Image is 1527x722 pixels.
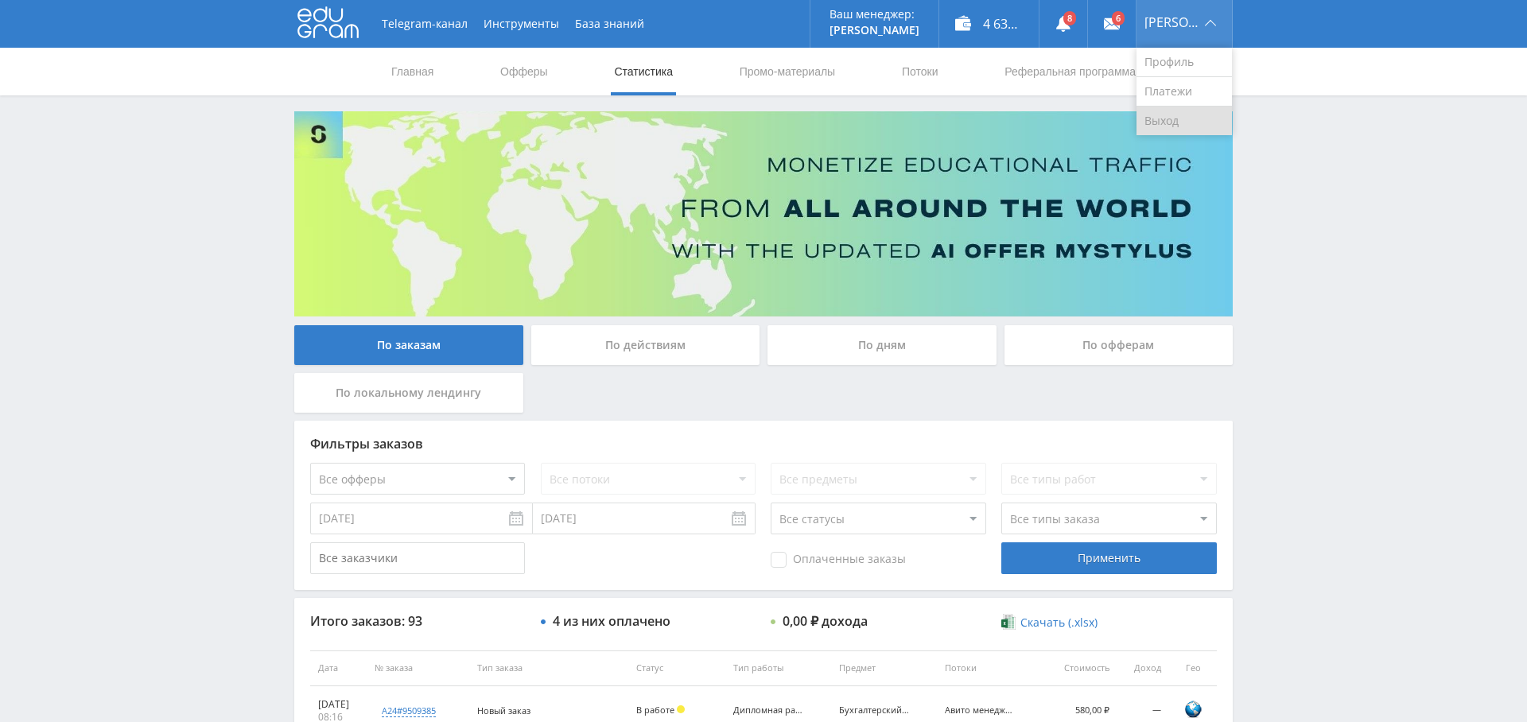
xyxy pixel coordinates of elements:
th: Тип заказа [469,650,628,686]
input: Все заказчики [310,542,525,574]
img: Banner [294,111,1233,316]
a: Платежи [1137,77,1232,107]
th: Стоимость [1043,650,1117,686]
th: Дата [310,650,367,686]
th: Предмет [831,650,937,686]
a: Профиль [1137,48,1232,77]
img: xlsx [1001,614,1015,630]
div: Применить [1001,542,1216,574]
span: В работе [636,704,674,716]
div: Дипломная работа [733,705,805,716]
div: По локальному лендингу [294,373,523,413]
div: По действиям [531,325,760,365]
span: Скачать (.xlsx) [1020,616,1098,629]
th: Гео [1169,650,1217,686]
p: [PERSON_NAME] [830,24,919,37]
div: 4 из них оплачено [553,614,670,628]
a: Промо-материалы [738,48,837,95]
a: Главная [390,48,435,95]
span: [PERSON_NAME] [1144,16,1200,29]
p: Ваш менеджер: [830,8,919,21]
a: Потоки [900,48,940,95]
div: 0,00 ₽ дохода [783,614,868,628]
span: Холд [677,705,685,713]
a: Выход [1137,107,1232,135]
th: Статус [628,650,725,686]
div: Авито менеджер 3 [945,705,1016,716]
span: Оплаченные заказы [771,552,906,568]
a: Реферальная программа [1003,48,1137,95]
img: world.png [1183,700,1203,719]
th: Тип работы [725,650,831,686]
th: Потоки [937,650,1043,686]
div: По дням [767,325,997,365]
a: Скачать (.xlsx) [1001,615,1097,631]
div: Бухгалтерский учет и аудит [839,705,911,716]
div: По заказам [294,325,523,365]
a: Офферы [499,48,550,95]
div: Итого заказов: 93 [310,614,525,628]
div: Фильтры заказов [310,437,1217,451]
div: [DATE] [318,698,359,711]
span: Новый заказ [477,705,530,716]
th: Доход [1117,650,1169,686]
a: Статистика [612,48,674,95]
th: № заказа [367,650,468,686]
div: По офферам [1004,325,1234,365]
div: a24#9509385 [382,705,436,717]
